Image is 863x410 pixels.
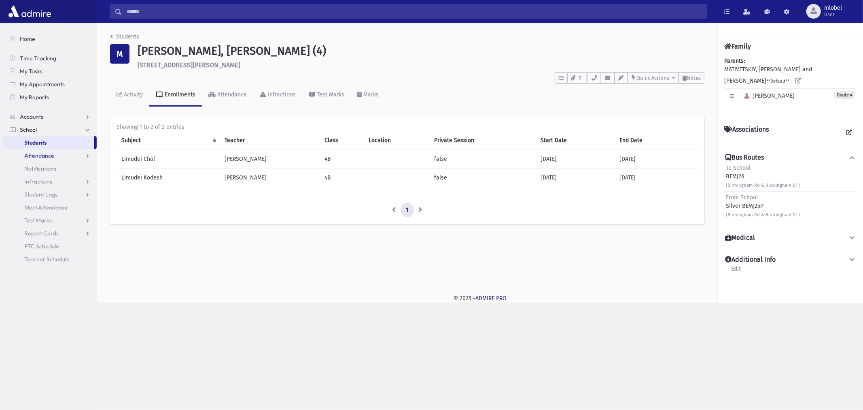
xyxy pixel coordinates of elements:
a: My Appointments [3,78,97,91]
div: BEMJ26 [726,164,800,189]
a: Accounts [3,110,97,123]
span: Grade 4 [834,91,855,99]
span: Report Cards [24,230,59,237]
h4: Bus Routes [725,154,764,162]
a: Attendance [202,84,253,107]
td: [PERSON_NAME] [220,168,320,187]
td: [DATE] [615,168,698,187]
div: Enrollments [163,91,195,98]
a: Test Marks [302,84,351,107]
div: Infractions [266,91,296,98]
div: © 2025 - [110,294,850,303]
th: Location [364,131,429,150]
button: Medical [724,234,857,242]
span: Time Tracking [20,55,56,62]
span: Test Marks [24,217,52,224]
a: Notifications [3,162,97,175]
span: Infractions [24,178,52,185]
td: false [429,168,536,187]
td: 4B [320,168,364,187]
span: Attendance [24,152,54,159]
button: Quick Actions [628,72,679,84]
span: Student Logs [24,191,57,198]
a: Attendance [3,149,97,162]
span: School [20,126,37,133]
td: false [429,149,536,168]
td: [DATE] [615,149,698,168]
a: Activity [110,84,149,107]
a: PTC Schedule [3,240,97,253]
a: Students [110,33,139,40]
a: School [3,123,97,136]
span: To School [726,164,751,171]
h4: Family [724,43,751,50]
span: mlobel [824,5,842,11]
th: Start Date [536,131,615,150]
nav: breadcrumb [110,32,139,44]
img: AdmirePro [6,3,53,19]
a: Report Cards [3,227,97,240]
th: Teacher [220,131,320,150]
a: Home [3,32,97,45]
h6: [STREET_ADDRESS][PERSON_NAME] [138,61,704,69]
b: Parents: [724,58,745,64]
a: Infractions [253,84,302,107]
h4: Associations [724,126,769,140]
a: ADMIRE PRO [475,295,507,302]
span: PTC Schedule [24,243,59,250]
span: Home [20,35,35,43]
th: End Date [615,131,698,150]
a: Meal Attendance [3,201,97,214]
small: (Birmingham Rd & Buckingham Dr ) [726,183,800,188]
a: Teacher Schedule [3,253,97,266]
a: Infractions [3,175,97,188]
div: Test Marks [315,91,344,98]
span: 2 [577,75,583,82]
span: User [824,11,842,18]
div: Attendance [216,91,247,98]
span: My Tasks [20,68,42,75]
td: Limudei Chol [117,149,220,168]
div: Activity [122,91,143,98]
h1: [PERSON_NAME], [PERSON_NAME] (4) [138,44,704,58]
a: Student Logs [3,188,97,201]
button: 2 [567,72,587,84]
a: Enrollments [149,84,202,107]
div: M [110,44,129,64]
span: From School [726,194,758,201]
div: MATIVETSKIY, [PERSON_NAME] and [PERSON_NAME] [724,57,857,112]
span: My Appointments [20,81,65,88]
span: Meal Attendance [24,204,68,211]
span: Notifications [24,165,56,172]
div: Silver BEMJ25P [726,193,800,219]
span: [PERSON_NAME] [741,92,795,99]
span: My Reports [20,94,49,101]
a: View all Associations [842,126,857,140]
a: Time Tracking [3,52,97,65]
span: Quick Actions [636,75,669,81]
td: [DATE] [536,149,615,168]
a: Test Marks [3,214,97,227]
span: Students [24,139,47,146]
a: 1 [401,203,414,218]
td: [PERSON_NAME] [220,149,320,168]
th: Private Session [429,131,536,150]
small: (Birmingham Rd & Buckingham Dr ) [726,212,800,218]
th: Class [320,131,364,150]
button: Notes [679,72,704,84]
button: Additional Info [724,256,857,264]
button: Bus Routes [724,154,857,162]
span: Accounts [20,113,43,120]
h4: Additional Info [725,256,776,264]
td: [DATE] [536,168,615,187]
a: My Reports [3,91,97,104]
a: Marks [351,84,385,107]
a: My Tasks [3,65,97,78]
div: Marks [362,91,379,98]
span: Teacher Schedule [24,256,70,263]
span: Notes [687,75,701,81]
div: Showing 1 to 2 of 2 entries [117,123,698,131]
h4: Medical [725,234,755,242]
td: Limudei Kodesh [117,168,220,187]
td: 4B [320,149,364,168]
